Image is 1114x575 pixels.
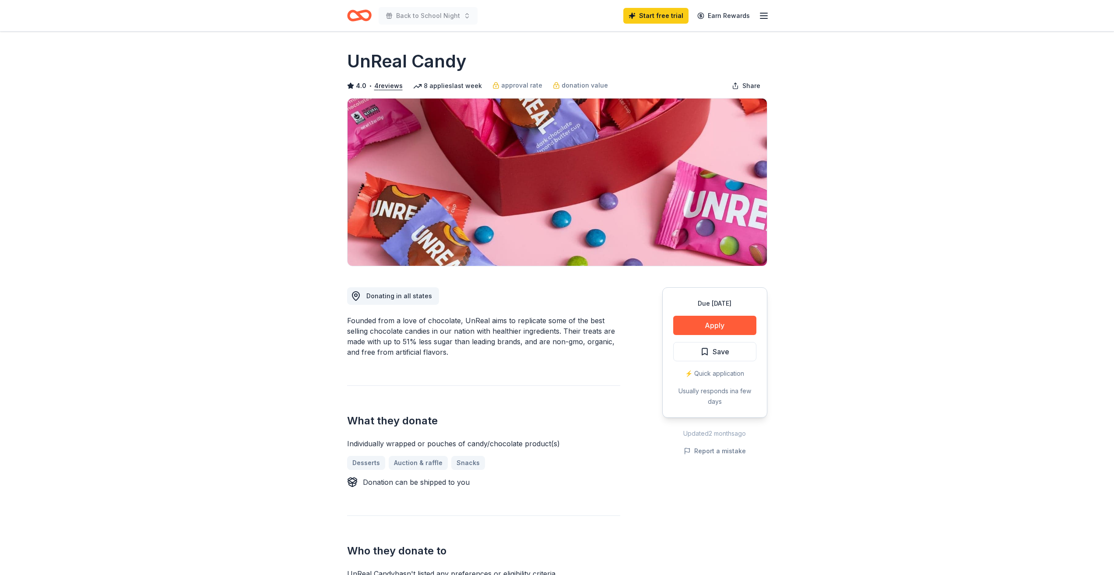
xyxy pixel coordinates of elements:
[673,386,756,407] div: Usually responds in a few days
[501,80,542,91] span: approval rate
[347,414,620,428] h2: What they donate
[662,428,767,439] div: Updated 2 months ago
[396,11,460,21] span: Back to School Night
[366,292,432,300] span: Donating in all states
[673,342,756,361] button: Save
[356,81,366,91] span: 4.0
[562,80,608,91] span: donation value
[725,77,767,95] button: Share
[347,456,385,470] a: Desserts
[713,346,729,357] span: Save
[451,456,485,470] a: Snacks
[413,81,482,91] div: 8 applies last week
[673,298,756,309] div: Due [DATE]
[347,544,620,558] h2: Who they donate to
[553,80,608,91] a: donation value
[742,81,760,91] span: Share
[347,49,467,74] h1: UnReal Candy
[692,8,755,24] a: Earn Rewards
[347,315,620,357] div: Founded from a love of chocolate, UnReal aims to replicate some of the best selling chocolate can...
[369,82,372,89] span: •
[492,80,542,91] a: approval rate
[363,477,470,487] div: Donation can be shipped to you
[374,81,403,91] button: 4reviews
[379,7,478,25] button: Back to School Night
[347,438,620,449] div: Individually wrapped or pouches of candy/chocolate product(s)
[347,5,372,26] a: Home
[348,99,767,266] img: Image for UnReal Candy
[673,316,756,335] button: Apply
[389,456,448,470] a: Auction & raffle
[684,446,746,456] button: Report a mistake
[673,368,756,379] div: ⚡️ Quick application
[623,8,689,24] a: Start free trial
